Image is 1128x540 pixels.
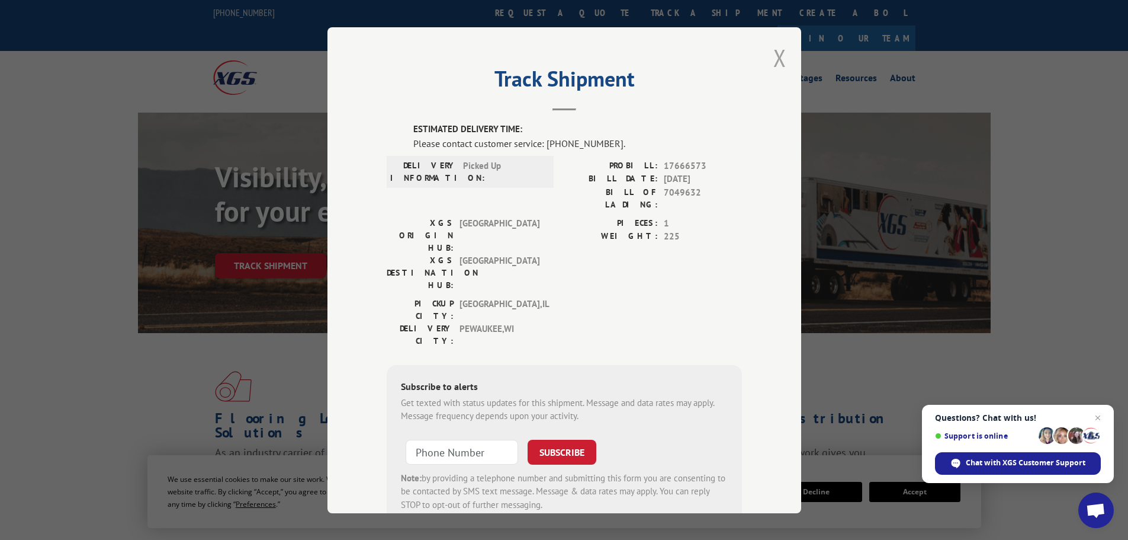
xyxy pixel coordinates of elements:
label: BILL OF LADING: [564,186,658,210]
label: ESTIMATED DELIVERY TIME: [413,123,742,136]
span: 225 [664,230,742,244]
label: WEIGHT: [564,230,658,244]
span: Picked Up [463,159,543,184]
span: Close chat [1091,411,1105,425]
span: Chat with XGS Customer Support [966,458,1085,468]
span: [GEOGRAPHIC_DATA] [459,254,539,291]
div: Please contact customer service: [PHONE_NUMBER]. [413,136,742,150]
label: PIECES: [564,216,658,230]
label: DELIVERY INFORMATION: [390,159,457,184]
label: DELIVERY CITY: [387,322,454,347]
label: PICKUP CITY: [387,297,454,322]
input: Phone Number [406,439,518,464]
span: [GEOGRAPHIC_DATA] , IL [459,297,539,322]
div: Open chat [1078,493,1114,528]
span: PEWAUKEE , WI [459,322,539,347]
label: PROBILL: [564,159,658,172]
div: Chat with XGS Customer Support [935,452,1101,475]
span: Support is online [935,432,1034,440]
div: by providing a telephone number and submitting this form you are consenting to be contacted by SM... [401,471,728,512]
span: 17666573 [664,159,742,172]
span: 1 [664,216,742,230]
span: [DATE] [664,172,742,186]
label: XGS DESTINATION HUB: [387,254,454,291]
button: SUBSCRIBE [528,439,596,464]
h2: Track Shipment [387,71,742,93]
strong: Note: [401,472,422,483]
label: XGS ORIGIN HUB: [387,216,454,254]
div: Subscribe to alerts [401,379,728,396]
div: Get texted with status updates for this shipment. Message and data rates may apply. Message frequ... [401,396,728,423]
span: Questions? Chat with us! [935,413,1101,423]
label: BILL DATE: [564,172,658,186]
span: 7049632 [664,186,742,210]
button: Close modal [773,42,786,74]
span: [GEOGRAPHIC_DATA] [459,216,539,254]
